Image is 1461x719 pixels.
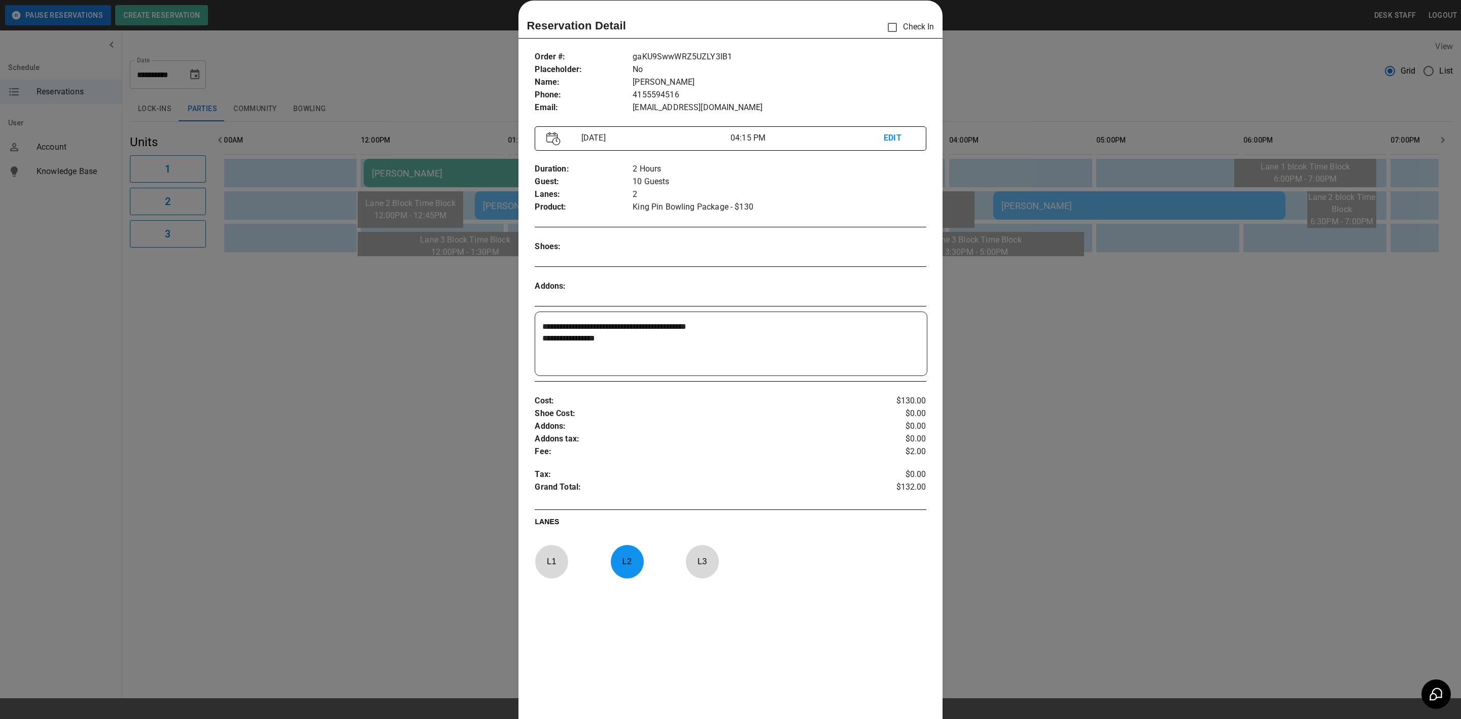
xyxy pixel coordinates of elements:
[535,395,861,407] p: Cost :
[535,420,861,433] p: Addons :
[535,188,633,201] p: Lanes :
[535,468,861,481] p: Tax :
[633,76,926,89] p: [PERSON_NAME]
[633,201,926,214] p: King Pin Bowling Package - $130
[884,132,914,145] p: EDIT
[577,132,730,144] p: [DATE]
[861,468,926,481] p: $0.00
[861,395,926,407] p: $130.00
[535,550,568,573] p: L 1
[633,176,926,188] p: 10 Guests
[535,241,633,253] p: Shoes :
[861,481,926,496] p: $132.00
[882,17,934,38] p: Check In
[633,188,926,201] p: 2
[535,63,633,76] p: Placeholder :
[535,280,633,293] p: Addons :
[535,89,633,101] p: Phone :
[527,17,626,34] p: Reservation Detail
[685,550,719,573] p: L 3
[861,446,926,458] p: $2.00
[535,163,633,176] p: Duration :
[535,433,861,446] p: Addons tax :
[861,433,926,446] p: $0.00
[861,420,926,433] p: $0.00
[546,132,561,146] img: Vector
[633,101,926,114] p: [EMAIL_ADDRESS][DOMAIN_NAME]
[535,407,861,420] p: Shoe Cost :
[633,51,926,63] p: gaKU9SwwWRZ5UZLY3IB1
[535,176,633,188] p: Guest :
[730,132,884,144] p: 04:15 PM
[535,76,633,89] p: Name :
[535,517,926,531] p: LANES
[535,201,633,214] p: Product :
[535,446,861,458] p: Fee :
[535,51,633,63] p: Order # :
[633,63,926,76] p: No
[633,163,926,176] p: 2 Hours
[535,101,633,114] p: Email :
[535,481,861,496] p: Grand Total :
[633,89,926,101] p: 4155594516
[610,550,644,573] p: L 2
[861,407,926,420] p: $0.00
